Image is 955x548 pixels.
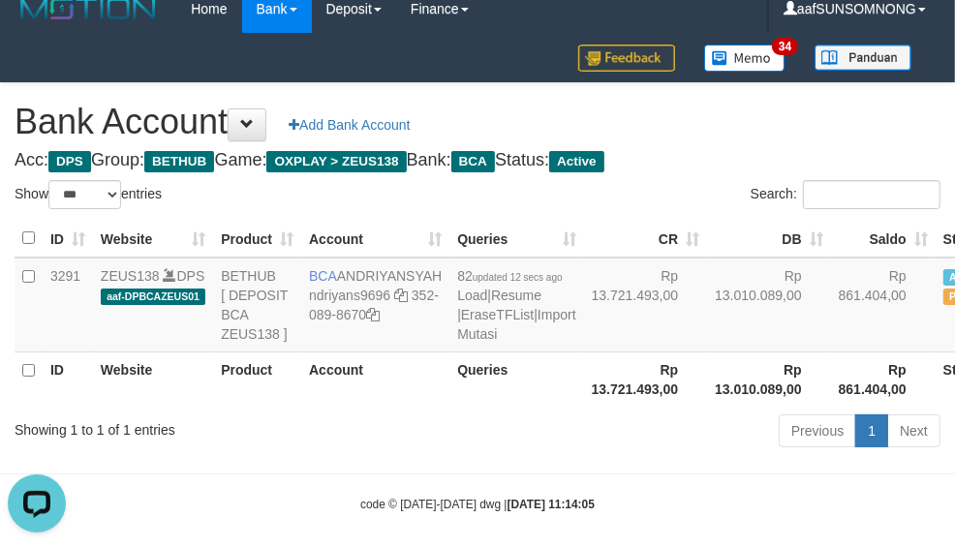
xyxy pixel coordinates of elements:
th: Website [93,351,213,407]
th: Saldo: activate to sort column ascending [831,220,936,258]
td: Rp 13.721.493,00 [584,258,708,352]
td: ANDRIYANSYAH 352-089-8670 [301,258,449,352]
td: BETHUB [ DEPOSIT BCA ZEUS138 ] [213,258,301,352]
a: 1 [855,414,888,447]
span: OXPLAY > ZEUS138 [266,151,406,172]
h4: Acc: Group: Game: Bank: Status: [15,151,940,170]
a: EraseTFList [461,307,534,322]
small: code © [DATE]-[DATE] dwg | [360,498,595,511]
a: Next [887,414,940,447]
td: 3291 [43,258,93,352]
a: ZEUS138 [101,268,160,284]
button: Open LiveChat chat widget [8,8,66,66]
input: Search: [803,180,940,209]
h1: Bank Account [15,103,940,141]
img: panduan.png [815,45,911,71]
a: 34 [690,33,800,82]
img: Button%20Memo.svg [704,45,786,72]
a: Import Mutasi [457,307,575,342]
td: DPS [93,258,213,352]
span: 34 [772,38,798,55]
span: BETHUB [144,151,214,172]
span: Active [549,151,604,172]
th: Rp 13.010.089,00 [707,351,831,407]
a: Copy ndriyans9696 to clipboard [394,288,408,303]
div: Showing 1 to 1 of 1 entries [15,412,384,440]
th: Website: activate to sort column ascending [93,220,213,258]
th: Queries: activate to sort column ascending [449,220,583,258]
th: Rp 13.721.493,00 [584,351,708,407]
span: BCA [451,151,495,172]
th: ID [43,351,93,407]
th: Product: activate to sort column ascending [213,220,301,258]
a: Previous [779,414,856,447]
span: updated 12 secs ago [473,272,563,283]
span: 82 [457,268,562,284]
th: Account: activate to sort column ascending [301,220,449,258]
th: ID: activate to sort column ascending [43,220,93,258]
img: Feedback.jpg [578,45,675,72]
a: ndriyans9696 [309,288,390,303]
span: aaf-DPBCAZEUS01 [101,289,205,305]
span: DPS [48,151,91,172]
th: Queries [449,351,583,407]
a: Copy 3520898670 to clipboard [366,307,380,322]
td: Rp 861.404,00 [831,258,936,352]
th: Product [213,351,301,407]
a: Add Bank Account [276,108,422,141]
th: DB: activate to sort column ascending [707,220,831,258]
th: CR: activate to sort column ascending [584,220,708,258]
th: Account [301,351,449,407]
td: Rp 13.010.089,00 [707,258,831,352]
span: | | | [457,268,575,342]
span: BCA [309,268,337,284]
strong: [DATE] 11:14:05 [508,498,595,511]
a: Load [457,288,487,303]
a: Resume [491,288,541,303]
label: Search: [751,180,940,209]
select: Showentries [48,180,121,209]
label: Show entries [15,180,162,209]
th: Rp 861.404,00 [831,351,936,407]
